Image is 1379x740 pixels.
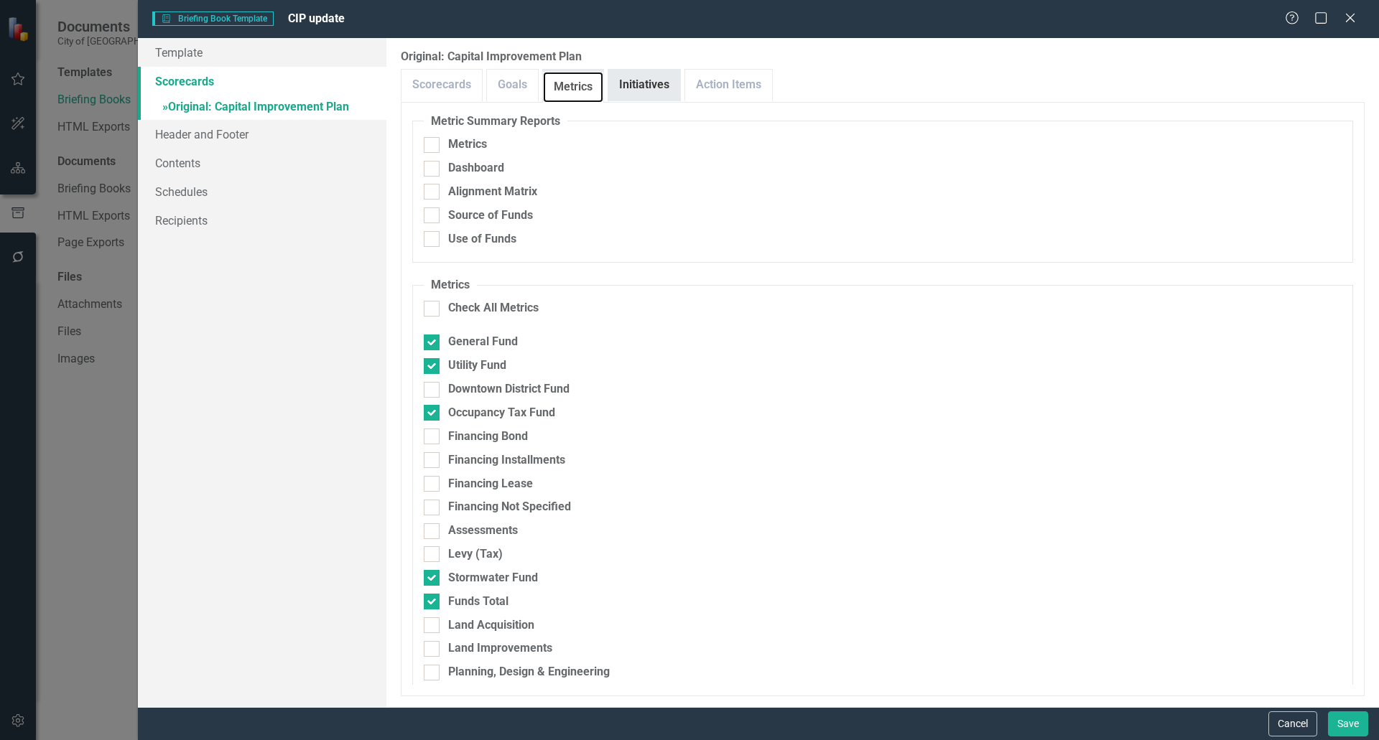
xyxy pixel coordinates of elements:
[138,177,386,206] a: Schedules
[448,428,528,445] div: Financing Bond
[448,334,518,350] div: General Fund
[138,149,386,177] a: Contents
[448,207,533,224] div: Source of Funds
[138,95,386,121] a: »Original: Capital Improvement Plan
[424,113,567,130] legend: Metric Summary Reports
[448,452,565,469] div: Financing Installments
[448,160,504,177] div: Dashboard
[401,49,1365,65] label: Original: Capital Improvement Plan
[138,67,386,95] a: Scorecards
[448,664,610,680] div: Planning, Design & Engineering
[685,70,772,100] a: Action Items
[448,499,571,515] div: Financing Not Specified
[448,300,539,317] div: Check All Metrics
[424,277,477,294] legend: Metrics
[448,640,552,657] div: Land Improvements
[608,70,680,100] a: Initiatives
[448,184,537,200] div: Alignment Matrix
[138,206,386,235] a: Recipients
[401,70,482,100] a: Scorecards
[448,523,518,539] div: Assessments
[487,70,538,100] a: Goals
[448,405,555,421] div: Occupancy Tax Fund
[1328,711,1368,736] button: Save
[448,594,509,610] div: Funds Total
[138,38,386,67] a: Template
[1268,711,1317,736] button: Cancel
[448,617,534,634] div: Land Acquisition
[288,11,345,25] span: CIP update
[448,357,506,374] div: Utility Fund
[138,120,386,149] a: Header and Footer
[162,100,168,113] span: »
[152,11,274,26] span: Briefing Book Template
[448,381,570,398] div: Downtown District Fund
[448,570,538,586] div: Stormwater Fund
[448,476,533,492] div: Financing Lease
[448,546,503,563] div: Levy (Tax)
[448,136,487,153] div: Metrics
[543,72,603,103] a: Metrics
[448,231,516,248] div: Use of Funds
